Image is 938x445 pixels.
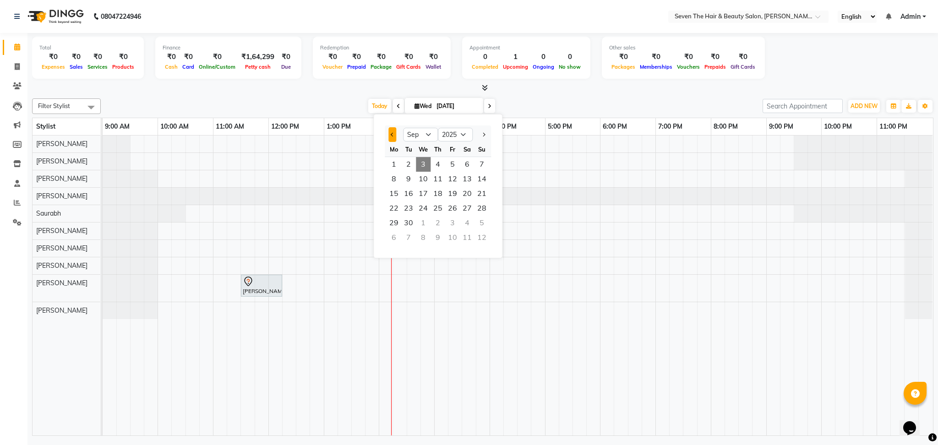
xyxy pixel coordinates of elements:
div: Su [474,142,489,157]
span: 10 [416,172,431,186]
div: Tuesday, September 30, 2025 [401,216,416,230]
span: Prepaids [702,64,728,70]
span: 24 [416,201,431,216]
div: Monday, September 1, 2025 [387,157,401,172]
span: Sales [67,64,85,70]
iframe: chat widget [900,408,929,436]
div: Monday, September 8, 2025 [387,172,401,186]
span: 28 [474,201,489,216]
span: Upcoming [501,64,530,70]
div: Friday, October 3, 2025 [445,216,460,230]
a: 11:00 PM [877,120,910,133]
a: 12:00 PM [269,120,301,133]
div: Monday, September 15, 2025 [387,186,401,201]
div: ₹0 [609,52,638,62]
div: ₹0 [278,52,294,62]
div: Total [39,44,136,52]
div: Appointment [469,44,583,52]
div: Monday, September 29, 2025 [387,216,401,230]
span: Cash [163,64,180,70]
span: 11 [431,172,445,186]
span: Prepaid [345,64,368,70]
div: Sa [460,142,474,157]
div: Thursday, September 18, 2025 [431,186,445,201]
div: 0 [530,52,556,62]
span: [PERSON_NAME] [36,140,87,148]
span: 15 [387,186,401,201]
span: 30 [401,216,416,230]
div: Friday, September 5, 2025 [445,157,460,172]
div: ₹0 [423,52,443,62]
div: ₹0 [110,52,136,62]
span: Petty cash [243,64,273,70]
div: [PERSON_NAME], TK01, 11:30 AM-12:15 PM, Body Polishing - Body Massage (45 Min) [242,276,281,295]
div: Wednesday, October 1, 2025 [416,216,431,230]
span: 18 [431,186,445,201]
div: Th [431,142,445,157]
div: Tuesday, October 7, 2025 [401,230,416,245]
div: Wednesday, September 24, 2025 [416,201,431,216]
span: Today [368,99,391,113]
div: Thursday, October 9, 2025 [431,230,445,245]
div: Wednesday, September 10, 2025 [416,172,431,186]
span: [PERSON_NAME] [36,244,87,252]
div: Saturday, September 20, 2025 [460,186,474,201]
a: 10:00 AM [158,120,191,133]
button: ADD NEW [848,100,880,113]
span: 27 [460,201,474,216]
span: Packages [609,64,638,70]
a: 9:00 AM [103,120,132,133]
div: Tu [401,142,416,157]
span: Products [110,64,136,70]
span: Voucher [320,64,345,70]
div: Tuesday, September 16, 2025 [401,186,416,201]
span: 7 [474,157,489,172]
a: 5:00 PM [545,120,574,133]
div: Sunday, October 12, 2025 [474,230,489,245]
div: 1 [501,52,530,62]
span: 8 [387,172,401,186]
div: ₹0 [320,52,345,62]
div: 0 [556,52,583,62]
div: Fr [445,142,460,157]
span: Wed [412,103,434,109]
div: ₹0 [638,52,675,62]
span: Online/Custom [196,64,238,70]
span: Admin [900,12,921,22]
span: Wallet [423,64,443,70]
button: Previous month [388,127,396,142]
div: ₹0 [345,52,368,62]
span: 19 [445,186,460,201]
div: Sunday, September 21, 2025 [474,186,489,201]
span: 21 [474,186,489,201]
div: Finance [163,44,294,52]
input: Search Appointment [763,99,843,113]
span: 4 [431,157,445,172]
span: 5 [445,157,460,172]
div: Saturday, September 6, 2025 [460,157,474,172]
div: Sunday, October 5, 2025 [474,216,489,230]
span: Completed [469,64,501,70]
span: No show [556,64,583,70]
div: ₹0 [728,52,758,62]
span: Gift Cards [728,64,758,70]
span: 13 [460,172,474,186]
span: 22 [387,201,401,216]
div: Tuesday, September 2, 2025 [401,157,416,172]
span: Package [368,64,394,70]
span: Memberships [638,64,675,70]
span: [PERSON_NAME] [36,174,87,183]
a: 4:00 PM [490,120,519,133]
div: Friday, October 10, 2025 [445,230,460,245]
div: Sunday, September 7, 2025 [474,157,489,172]
span: 16 [401,186,416,201]
div: Sunday, September 14, 2025 [474,172,489,186]
select: Select month [403,128,438,141]
div: Saturday, September 27, 2025 [460,201,474,216]
span: [PERSON_NAME] [36,192,87,200]
div: Mo [387,142,401,157]
a: 7:00 PM [656,120,685,133]
div: ₹0 [163,52,180,62]
span: Vouchers [675,64,702,70]
span: 29 [387,216,401,230]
